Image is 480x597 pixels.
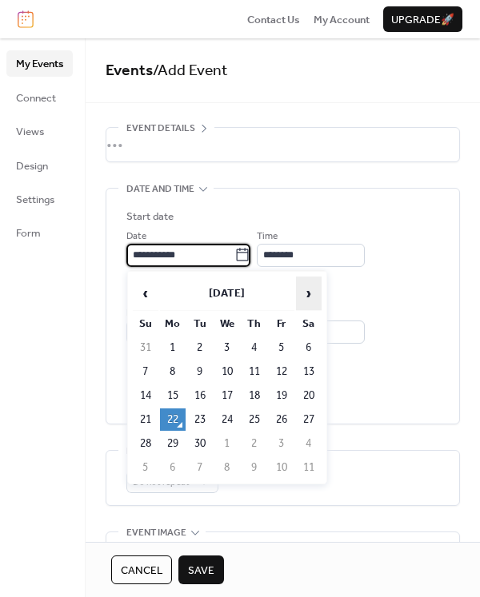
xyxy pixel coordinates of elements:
[160,360,186,383] td: 8
[6,153,73,178] a: Design
[242,360,267,383] td: 11
[160,336,186,359] td: 1
[269,456,294,479] td: 10
[296,384,322,407] td: 20
[133,312,158,335] th: Su
[214,432,240,455] td: 1
[269,384,294,407] td: 19
[269,408,294,431] td: 26
[247,11,300,27] a: Contact Us
[106,56,153,86] a: Events
[296,432,322,455] td: 4
[126,181,194,197] span: Date and time
[296,360,322,383] td: 13
[133,432,158,455] td: 28
[314,11,370,27] a: My Account
[126,525,186,541] span: Event image
[296,456,322,479] td: 11
[296,312,322,335] th: Sa
[111,555,172,584] button: Cancel
[160,312,186,335] th: Mo
[16,90,56,106] span: Connect
[121,563,162,579] span: Cancel
[257,229,278,245] span: Time
[16,192,54,208] span: Settings
[214,408,240,431] td: 24
[133,336,158,359] td: 31
[6,118,73,144] a: Views
[133,384,158,407] td: 14
[133,408,158,431] td: 21
[18,10,34,28] img: logo
[296,336,322,359] td: 6
[16,56,63,72] span: My Events
[126,229,146,245] span: Date
[297,277,321,309] span: ›
[214,336,240,359] td: 3
[187,456,213,479] td: 7
[187,432,213,455] td: 30
[214,384,240,407] td: 17
[242,432,267,455] td: 2
[187,408,213,431] td: 23
[133,360,158,383] td: 7
[188,563,214,579] span: Save
[269,360,294,383] td: 12
[242,456,267,479] td: 9
[126,121,195,137] span: Event details
[153,56,228,86] span: / Add Event
[187,312,213,335] th: Tu
[187,360,213,383] td: 9
[134,277,158,309] span: ‹
[269,336,294,359] td: 5
[160,432,186,455] td: 29
[187,336,213,359] td: 2
[16,225,41,241] span: Form
[160,408,186,431] td: 22
[242,312,267,335] th: Th
[160,277,294,311] th: [DATE]
[214,360,240,383] td: 10
[242,384,267,407] td: 18
[383,6,462,32] button: Upgrade🚀
[6,50,73,76] a: My Events
[126,209,174,225] div: Start date
[6,220,73,245] a: Form
[269,312,294,335] th: Fr
[296,408,322,431] td: 27
[16,158,48,174] span: Design
[391,12,454,28] span: Upgrade 🚀
[16,124,44,140] span: Views
[187,384,213,407] td: 16
[160,456,186,479] td: 6
[106,128,459,161] div: •••
[178,555,224,584] button: Save
[314,12,370,28] span: My Account
[160,384,186,407] td: 15
[269,432,294,455] td: 3
[6,85,73,110] a: Connect
[242,336,267,359] td: 4
[6,186,73,212] a: Settings
[242,408,267,431] td: 25
[133,456,158,479] td: 5
[247,12,300,28] span: Contact Us
[214,312,240,335] th: We
[214,456,240,479] td: 8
